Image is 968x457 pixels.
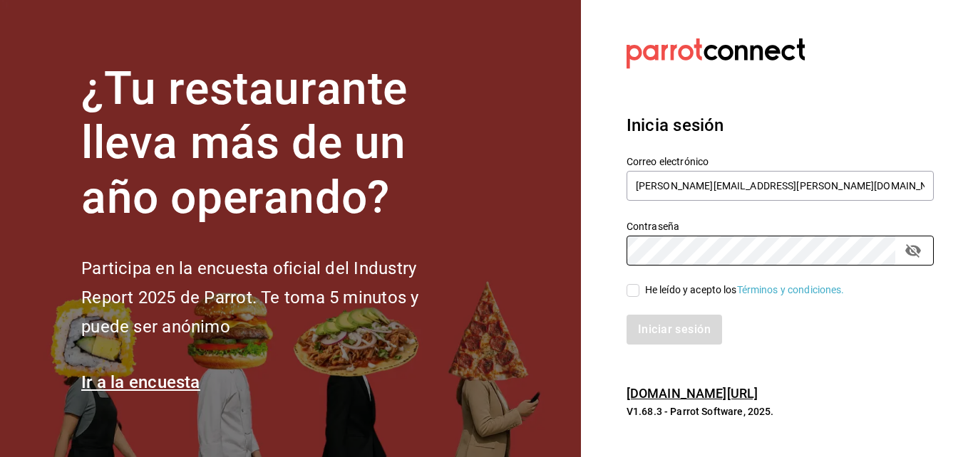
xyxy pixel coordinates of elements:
[627,112,934,138] h3: Inicia sesión
[737,284,845,295] a: Términos y condiciones.
[627,386,758,401] a: [DOMAIN_NAME][URL]
[627,156,934,166] label: Correo electrónico
[81,62,466,226] h1: ¿Tu restaurante lleva más de un año operando?
[627,404,934,419] p: V1.68.3 - Parrot Software, 2025.
[645,283,845,298] div: He leído y acepto los
[627,221,934,231] label: Contraseña
[627,171,934,201] input: Ingresa tu correo electrónico
[81,372,200,392] a: Ir a la encuesta
[901,238,925,263] button: passwordField
[81,254,466,341] h2: Participa en la encuesta oficial del Industry Report 2025 de Parrot. Te toma 5 minutos y puede se...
